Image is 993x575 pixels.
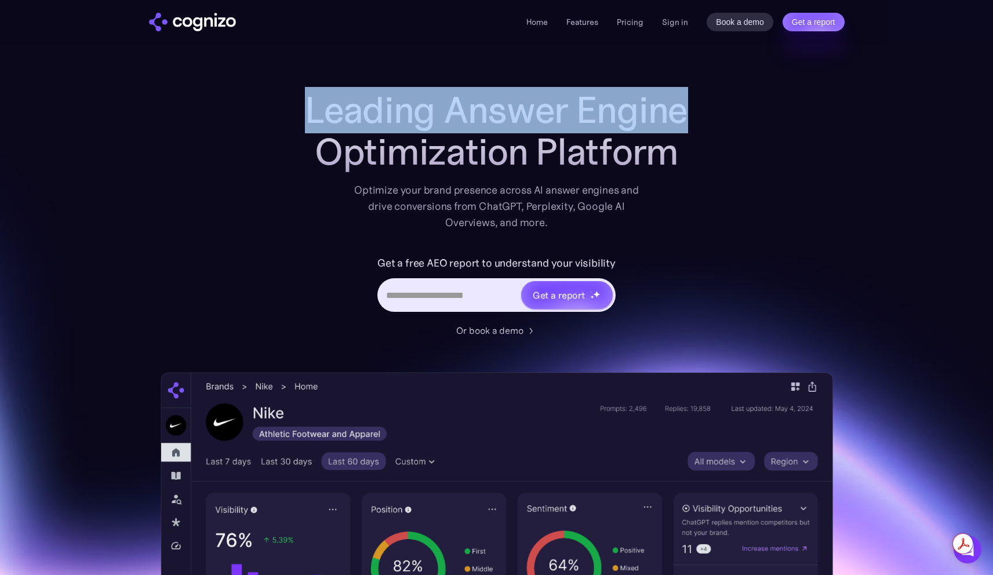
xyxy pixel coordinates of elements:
h1: Leading Answer Engine Optimization Platform [265,89,729,173]
form: Hero URL Input Form [377,254,616,318]
a: Or book a demo [456,323,537,337]
label: Get a free AEO report to understand your visibility [377,254,616,272]
a: Book a demo [707,13,773,31]
a: Home [526,17,548,27]
a: Features [566,17,598,27]
a: Get a report [783,13,845,31]
img: star [590,291,592,293]
div: Get a report [533,288,585,302]
a: Sign in [662,15,688,29]
img: star [590,295,594,299]
img: cognizo logo [149,13,236,31]
a: Pricing [617,17,643,27]
a: home [149,13,236,31]
div: Optimize your brand presence across AI answer engines and drive conversions from ChatGPT, Perplex... [354,182,639,231]
div: Or book a demo [456,323,523,337]
img: star [593,290,601,298]
a: Get a reportstarstarstar [520,280,614,310]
